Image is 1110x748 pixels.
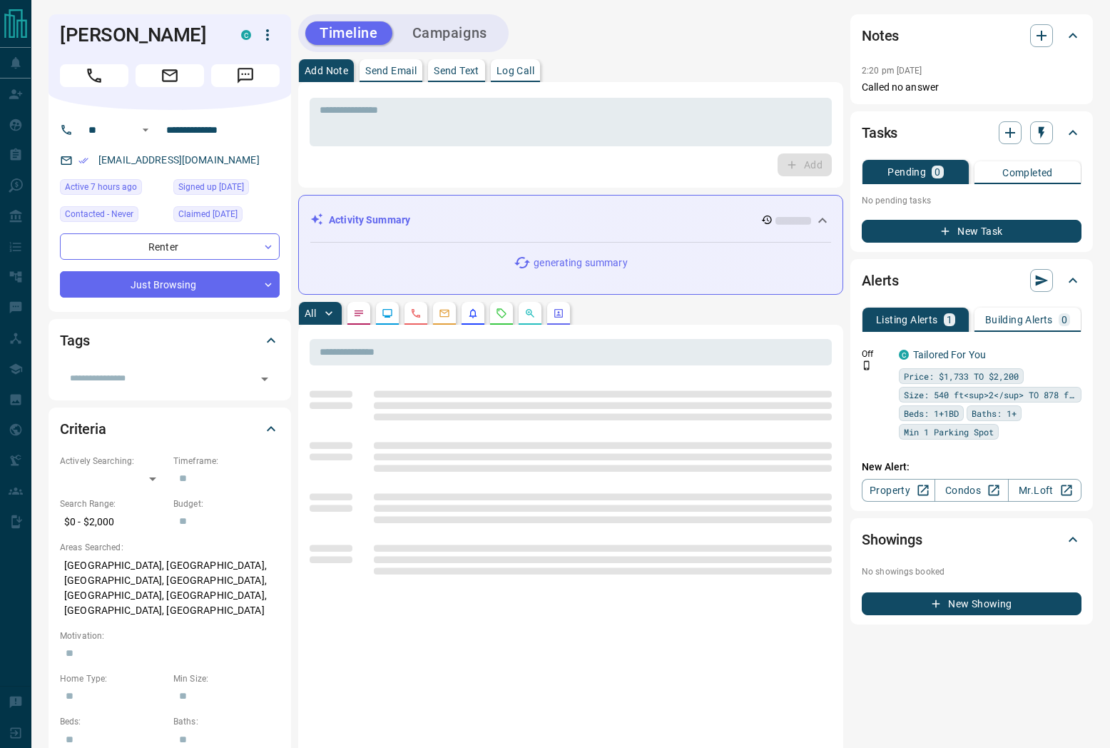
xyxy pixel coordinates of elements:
p: Completed [1002,168,1053,178]
p: Home Type: [60,672,166,685]
div: Just Browsing [60,271,280,298]
h2: Showings [862,528,922,551]
div: condos.ca [899,350,909,360]
p: 2:20 pm [DATE] [862,66,922,76]
p: Motivation: [60,630,280,642]
p: New Alert: [862,460,1081,475]
span: Contacted - Never [65,207,133,221]
h1: [PERSON_NAME] [60,24,220,46]
svg: Emails [439,308,450,319]
div: Activity Summary [310,207,831,233]
span: Email [136,64,204,87]
svg: Opportunities [524,308,536,319]
div: condos.ca [241,30,251,40]
h2: Tags [60,329,89,352]
button: Timeline [305,21,392,45]
p: Areas Searched: [60,541,280,554]
span: Size: 540 ft<sup>2</sup> TO 878 ft<sup>2</sup> [904,388,1076,402]
div: Tue Apr 27 2021 [173,206,280,226]
svg: Requests [496,308,507,319]
div: Tags [60,323,280,358]
span: Active 7 hours ago [65,180,137,194]
p: [GEOGRAPHIC_DATA], [GEOGRAPHIC_DATA], [GEOGRAPHIC_DATA], [GEOGRAPHIC_DATA], [GEOGRAPHIC_DATA], [G... [60,554,280,622]
a: [EMAIL_ADDRESS][DOMAIN_NAME] [98,154,260,166]
p: Off [862,348,890,360]
p: generating summary [534,256,627,271]
svg: Agent Actions [553,308,564,319]
p: Beds: [60,715,166,728]
h2: Notes [862,24,899,47]
div: Alerts [862,263,1081,298]
p: Actively Searching: [60,455,166,467]
div: Notes [862,19,1081,53]
p: Listing Alerts [876,315,938,325]
span: Beds: 1+1BD [904,406,959,420]
p: Search Range: [60,497,166,510]
p: 1 [947,315,952,325]
p: Baths: [173,715,280,728]
p: Activity Summary [329,213,410,228]
svg: Push Notification Only [862,360,872,370]
div: Criteria [60,412,280,446]
p: Log Call [497,66,534,76]
button: Open [255,369,275,389]
span: Price: $1,733 TO $2,200 [904,369,1019,383]
span: Call [60,64,128,87]
p: $0 - $2,000 [60,510,166,534]
svg: Lead Browsing Activity [382,308,393,319]
p: Pending [887,167,926,177]
div: Showings [862,522,1081,557]
p: Send Email [365,66,417,76]
a: Condos [935,479,1008,502]
a: Tailored For You [913,349,986,360]
p: Min Size: [173,672,280,685]
p: Budget: [173,497,280,510]
p: No pending tasks [862,190,1081,211]
p: Send Text [434,66,479,76]
p: Timeframe: [173,455,280,467]
p: Called no answer [862,80,1081,95]
p: No showings booked [862,565,1081,578]
a: Mr.Loft [1008,479,1081,502]
span: Signed up [DATE] [178,180,244,194]
span: Baths: 1+ [972,406,1017,420]
h2: Alerts [862,269,899,292]
button: Campaigns [398,21,501,45]
span: Min 1 Parking Spot [904,425,994,439]
p: All [305,308,316,318]
svg: Calls [410,308,422,319]
div: Renter [60,233,280,260]
div: Tasks [862,116,1081,150]
button: New Showing [862,592,1081,615]
span: Claimed [DATE] [178,207,238,221]
svg: Email Verified [78,156,88,166]
svg: Notes [353,308,365,319]
h2: Tasks [862,121,897,144]
div: Tue Apr 27 2021 [173,179,280,199]
span: Message [211,64,280,87]
button: New Task [862,220,1081,243]
a: Property [862,479,935,502]
svg: Listing Alerts [467,308,479,319]
div: Mon Oct 13 2025 [60,179,166,199]
h2: Criteria [60,418,106,440]
p: 0 [1061,315,1067,325]
button: Open [137,121,154,138]
p: Building Alerts [985,315,1053,325]
p: Add Note [305,66,348,76]
p: 0 [935,167,940,177]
